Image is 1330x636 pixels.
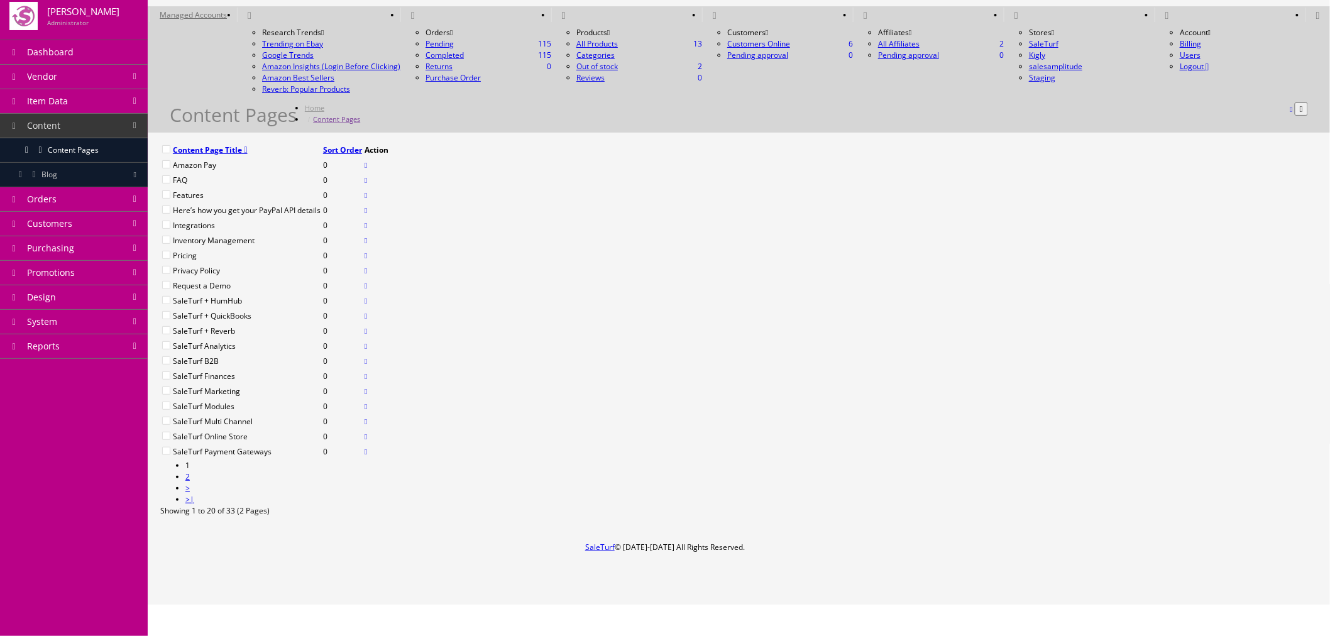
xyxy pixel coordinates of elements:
[48,145,99,155] span: Content Pages
[576,72,605,83] a: 0Reviews
[262,38,400,50] a: Trending on Ebay
[172,430,321,444] td: SaleTurf Online Store
[185,460,190,471] span: 1
[172,264,321,278] td: Privacy Policy
[47,6,119,17] h4: [PERSON_NAME]
[172,370,321,383] td: SaleTurf Finances
[41,169,57,180] span: Blog
[313,114,360,124] a: Content Pages
[1029,38,1058,49] a: SaleTurf
[364,143,389,157] td: Action
[172,294,321,308] td: SaleTurf + HumHub
[585,542,615,552] a: SaleTurf
[322,294,363,308] td: 0
[322,249,363,263] td: 0
[160,505,1317,517] div: Showing 1 to 20 of 33 (2 Pages)
[426,50,464,60] a: 115Completed
[322,445,363,459] td: 0
[538,50,551,61] span: 115
[322,430,363,444] td: 0
[172,219,321,233] td: Integrations
[27,266,75,278] span: Promotions
[1029,72,1055,83] a: Staging
[170,109,297,121] h1: Content Pages
[172,385,321,398] td: SaleTurf Marketing
[322,339,363,353] td: 0
[1180,27,1305,38] li: Account
[172,339,321,353] td: SaleTurf Analytics
[1180,50,1201,60] a: Users
[576,61,618,72] a: 2Out of stock
[1180,61,1204,72] span: Logout
[576,50,615,60] a: Categories
[576,27,702,38] li: Products
[323,145,362,155] a: Sort Order
[305,103,324,112] a: Home
[172,354,321,368] td: SaleTurf B2B
[426,38,551,50] a: 115Pending
[172,415,321,429] td: SaleTurf Multi Channel
[262,27,400,38] li: Research Trends
[27,242,74,254] span: Purchasing
[172,249,321,263] td: Pricing
[1305,8,1330,22] a: HELP
[698,61,702,72] span: 2
[185,483,190,493] a: >
[547,61,551,72] span: 0
[172,173,321,187] td: FAQ
[27,95,68,107] span: Item Data
[849,50,853,61] span: 0
[322,415,363,429] td: 0
[172,234,321,248] td: Inventory Management
[322,400,363,414] td: 0
[878,38,920,49] a: 2All Affiliates
[322,158,363,172] td: 0
[172,279,321,293] td: Request a Demo
[698,72,702,84] span: 0
[322,219,363,233] td: 0
[727,27,853,38] li: Customers
[322,370,363,383] td: 0
[538,38,551,50] span: 115
[1029,50,1045,60] a: Kigly
[27,193,57,205] span: Orders
[172,324,321,338] td: SaleTurf + Reverb
[172,400,321,414] td: SaleTurf Modules
[727,38,790,49] a: 6Customers Online
[693,38,702,50] span: 13
[878,50,939,60] a: 0Pending approval
[27,70,57,82] span: Vendor
[426,27,551,38] li: Orders
[322,324,363,338] td: 0
[262,84,400,95] a: Reverb: Popular Products
[262,50,400,61] a: Google Trends
[1180,61,1209,72] a: Logout
[426,72,481,83] a: Purchase Order
[1029,61,1082,72] a: salesamplitude
[172,204,321,217] td: Here’s how you get your PayPal API details
[27,291,56,303] span: Design
[172,158,321,172] td: Amazon Pay
[322,354,363,368] td: 0
[27,46,74,58] span: Dashboard
[322,309,363,323] td: 0
[262,61,400,72] a: Amazon Insights (Login Before Clicking)
[27,340,60,352] span: Reports
[172,189,321,202] td: Features
[322,385,363,398] td: 0
[426,61,453,72] a: 0Returns
[27,119,60,131] span: Content
[27,217,72,229] span: Customers
[322,264,363,278] td: 0
[727,50,788,60] a: 0Pending approval
[322,234,363,248] td: 0
[1180,38,1201,49] a: Billing
[172,309,321,323] td: SaleTurf + QuickBooks
[322,204,363,217] td: 0
[999,50,1004,61] span: 0
[1029,27,1155,38] li: Stores
[172,445,321,459] td: SaleTurf Payment Gateways
[849,38,853,50] span: 6
[47,18,89,27] small: Administrator
[576,38,618,49] a: 13All Products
